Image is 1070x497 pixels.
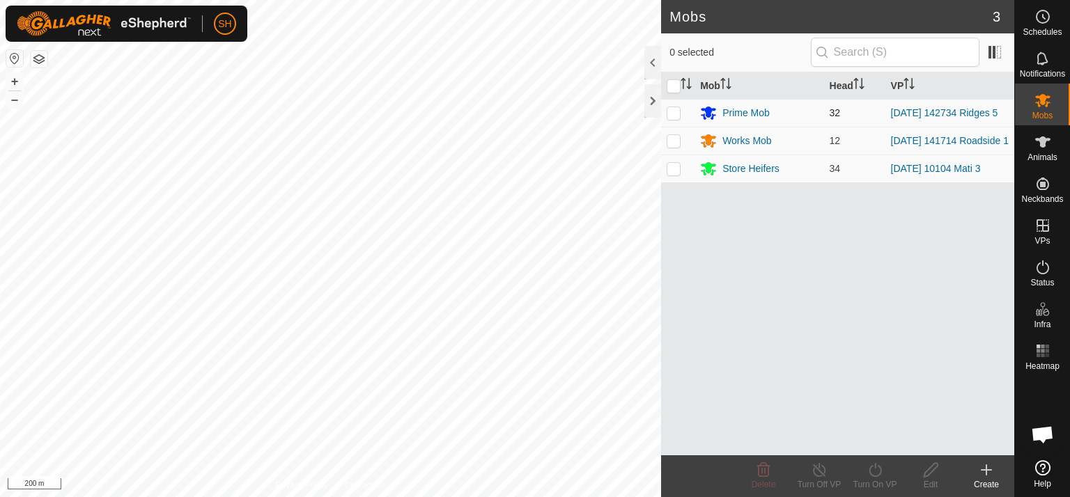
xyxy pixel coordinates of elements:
[344,479,385,491] a: Contact Us
[31,51,47,68] button: Map Layers
[993,6,1000,27] span: 3
[17,11,191,36] img: Gallagher Logo
[1023,28,1062,36] span: Schedules
[276,479,328,491] a: Privacy Policy
[1020,70,1065,78] span: Notifications
[722,106,770,120] div: Prime Mob
[1015,455,1070,494] a: Help
[830,135,841,146] span: 12
[1021,195,1063,203] span: Neckbands
[6,73,23,90] button: +
[1022,413,1064,455] div: Open chat
[218,17,231,31] span: SH
[830,107,841,118] span: 32
[1025,362,1060,370] span: Heatmap
[1034,320,1050,329] span: Infra
[811,38,979,67] input: Search (S)
[720,80,731,91] p-sorticon: Activate to sort
[722,161,780,176] div: Store Heifers
[1032,111,1053,120] span: Mobs
[669,45,810,60] span: 0 selected
[891,107,998,118] a: [DATE] 142734 Ridges 5
[904,80,915,91] p-sorticon: Activate to sort
[847,478,903,491] div: Turn On VP
[669,8,993,25] h2: Mobs
[885,72,1014,100] th: VP
[681,80,692,91] p-sorticon: Activate to sort
[695,72,823,100] th: Mob
[1030,278,1054,287] span: Status
[891,135,1009,146] a: [DATE] 141714 Roadside 1
[1034,237,1050,245] span: VPs
[830,163,841,174] span: 34
[6,91,23,108] button: –
[853,80,864,91] p-sorticon: Activate to sort
[1034,480,1051,488] span: Help
[959,478,1014,491] div: Create
[791,478,847,491] div: Turn Off VP
[752,480,776,489] span: Delete
[891,163,981,174] a: [DATE] 10104 Mati 3
[903,478,959,491] div: Edit
[6,50,23,67] button: Reset Map
[824,72,885,100] th: Head
[1028,153,1057,161] span: Animals
[722,134,772,148] div: Works Mob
